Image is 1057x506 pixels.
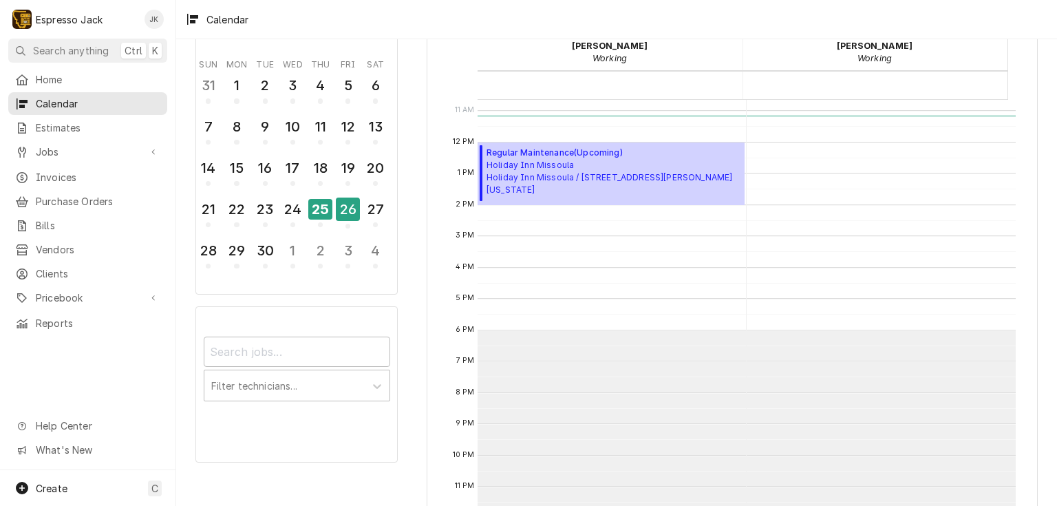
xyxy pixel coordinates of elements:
a: Reports [8,312,167,335]
span: Help Center [36,419,159,433]
div: 14 [197,158,219,178]
div: 21 [197,199,219,220]
span: C [151,481,158,496]
strong: [PERSON_NAME] [572,41,648,51]
div: [Service] Regular Maintenance Holiday Inn Missoula Holiday Inn Missoula / 200 S Pattee Street, Mi... [478,143,745,205]
div: 2 [255,75,276,96]
span: 9 PM [452,418,478,429]
a: Home [8,68,167,91]
div: 11 [310,116,331,137]
div: 10 [282,116,303,137]
div: 26 [336,198,360,221]
div: 23 [255,199,276,220]
div: 7 [197,116,219,137]
strong: [PERSON_NAME] [837,41,912,51]
a: Go to Jobs [8,140,167,163]
a: Invoices [8,166,167,189]
div: 24 [282,199,303,220]
div: Jack Kehoe's Avatar [145,10,164,29]
span: Calendar [36,96,160,111]
div: 2 [310,240,331,261]
em: Working [592,53,627,63]
span: 2 PM [452,199,478,210]
span: Purchase Orders [36,194,160,209]
input: Search jobs... [204,337,390,367]
div: 19 [337,158,359,178]
div: 8 [226,116,247,137]
div: 15 [226,158,247,178]
div: 9 [255,116,276,137]
div: 30 [255,240,276,261]
th: Thursday [307,54,334,71]
div: Samantha Janssen - Working [743,35,1007,70]
a: Clients [8,262,167,285]
div: 25 [308,199,332,220]
span: K [152,43,158,58]
th: Monday [222,54,251,71]
a: Estimates [8,116,167,139]
span: Reports [36,316,160,330]
th: Tuesday [251,54,279,71]
span: Create [36,483,67,494]
div: 1 [226,75,247,96]
div: 6 [365,75,386,96]
div: 12 [337,116,359,137]
span: 11 PM [451,481,478,492]
a: Go to Pricebook [8,286,167,309]
th: Friday [334,54,362,71]
div: Jack Kehoe - Working [478,35,743,70]
span: Home [36,72,160,87]
span: Holiday Inn Missoula Holiday Inn Missoula / [STREET_ADDRESS][PERSON_NAME][US_STATE] [487,159,740,196]
div: Calendar Filters [204,324,390,416]
div: 28 [197,240,219,261]
a: Calendar [8,92,167,115]
em: Working [857,53,892,63]
span: 8 PM [452,387,478,398]
div: 3 [282,75,303,96]
a: Go to What's New [8,439,167,461]
span: Bills [36,218,160,233]
div: 16 [255,158,276,178]
a: Go to Help Center [8,414,167,437]
th: Wednesday [279,54,306,71]
span: Pricebook [36,291,140,305]
div: 22 [226,199,247,220]
span: Ctrl [125,43,142,58]
div: Espresso Jack's Avatar [12,10,32,29]
span: What's New [36,443,159,457]
div: E [12,10,32,29]
div: 4 [310,75,331,96]
span: 3 PM [452,230,478,241]
span: Search anything [33,43,109,58]
div: 20 [365,158,386,178]
span: 5 PM [452,293,478,304]
div: Calendar Filters [195,306,398,462]
div: 27 [365,199,386,220]
span: Jobs [36,145,140,159]
button: Search anythingCtrlK [8,39,167,63]
span: 1 PM [454,167,478,178]
div: 29 [226,240,247,261]
span: Vendors [36,242,160,257]
th: Saturday [362,54,389,71]
div: 1 [282,240,303,261]
span: 10 PM [449,450,478,461]
div: 5 [337,75,359,96]
div: 18 [310,158,331,178]
span: 12 PM [449,136,478,147]
a: Vendors [8,238,167,261]
div: 17 [282,158,303,178]
span: Clients [36,266,160,281]
th: Sunday [195,54,222,71]
span: 7 PM [453,355,478,366]
span: Estimates [36,120,160,135]
a: Purchase Orders [8,190,167,213]
div: JK [145,10,164,29]
div: 31 [197,75,219,96]
div: 4 [365,240,386,261]
div: 13 [365,116,386,137]
span: 6 PM [452,324,478,335]
div: Espresso Jack [36,12,103,27]
a: Bills [8,214,167,237]
span: 4 PM [452,262,478,273]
